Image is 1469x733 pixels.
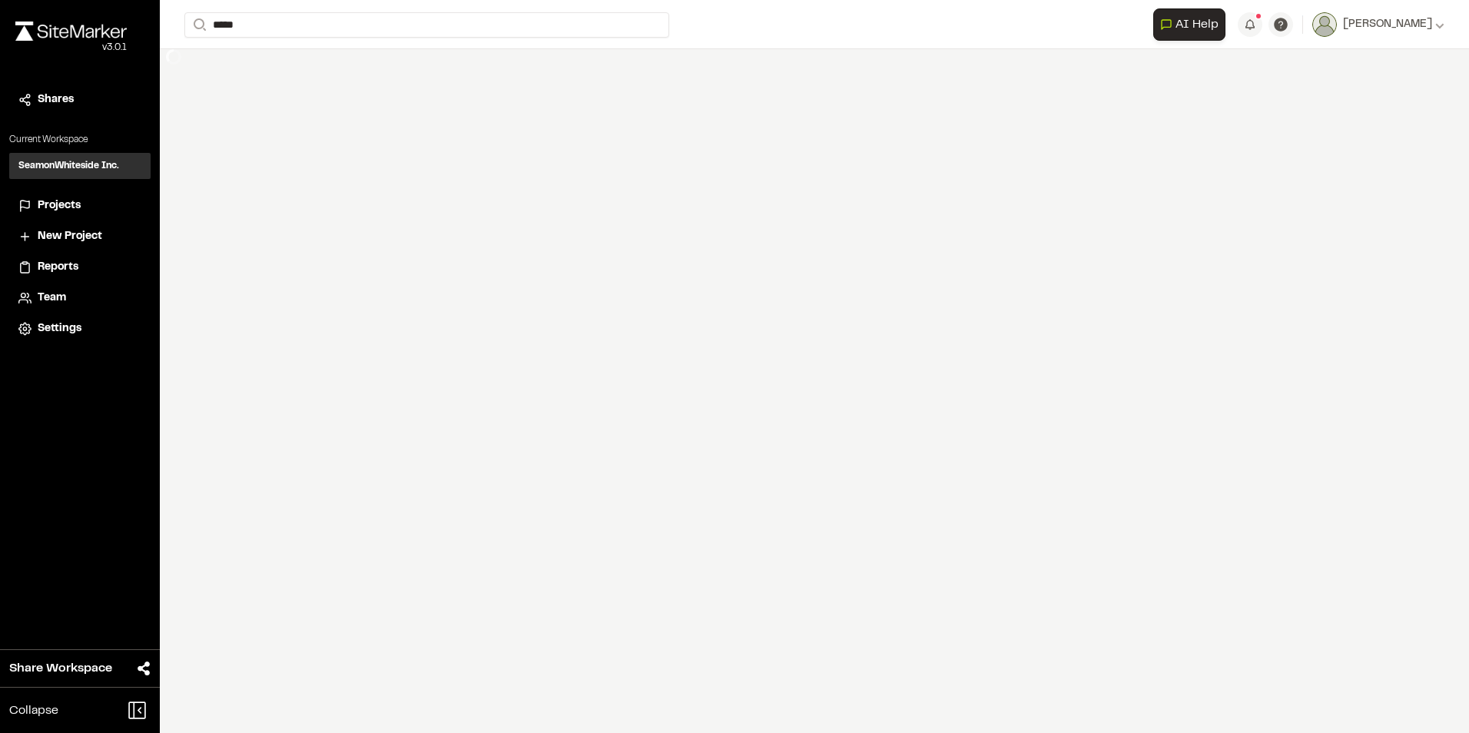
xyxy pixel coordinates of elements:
[38,228,102,245] span: New Project
[38,197,81,214] span: Projects
[15,22,127,41] img: rebrand.png
[1153,8,1225,41] button: Open AI Assistant
[18,228,141,245] a: New Project
[9,659,112,678] span: Share Workspace
[184,12,212,38] button: Search
[18,259,141,276] a: Reports
[18,320,141,337] a: Settings
[15,41,127,55] div: Oh geez...please don't...
[1312,12,1444,37] button: [PERSON_NAME]
[38,259,78,276] span: Reports
[18,91,141,108] a: Shares
[9,133,151,147] p: Current Workspace
[38,320,81,337] span: Settings
[18,197,141,214] a: Projects
[1176,15,1219,34] span: AI Help
[9,701,58,720] span: Collapse
[1153,8,1232,41] div: Open AI Assistant
[1312,12,1337,37] img: User
[1343,16,1432,33] span: [PERSON_NAME]
[18,290,141,307] a: Team
[38,91,74,108] span: Shares
[38,290,66,307] span: Team
[18,159,119,173] h3: SeamonWhiteside Inc.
